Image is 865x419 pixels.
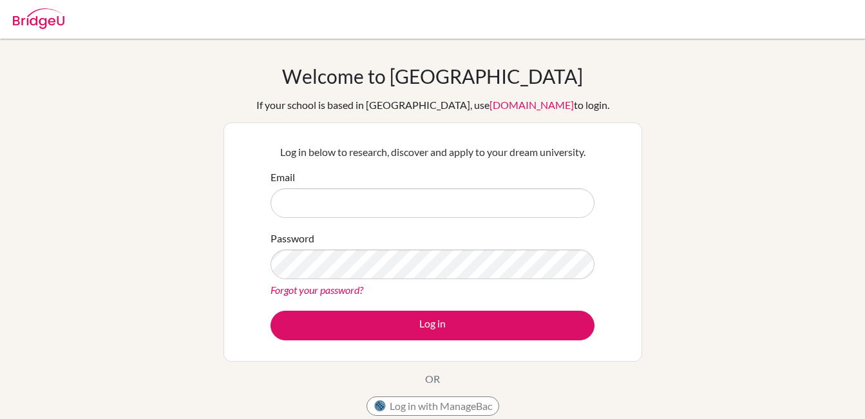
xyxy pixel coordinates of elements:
[366,396,499,416] button: Log in with ManageBac
[271,231,314,246] label: Password
[13,8,64,29] img: Bridge-U
[490,99,574,111] a: [DOMAIN_NAME]
[271,144,594,160] p: Log in below to research, discover and apply to your dream university.
[271,284,363,296] a: Forgot your password?
[425,371,440,387] p: OR
[271,170,295,185] label: Email
[282,64,583,88] h1: Welcome to [GEOGRAPHIC_DATA]
[271,311,594,340] button: Log in
[256,97,609,113] div: If your school is based in [GEOGRAPHIC_DATA], use to login.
